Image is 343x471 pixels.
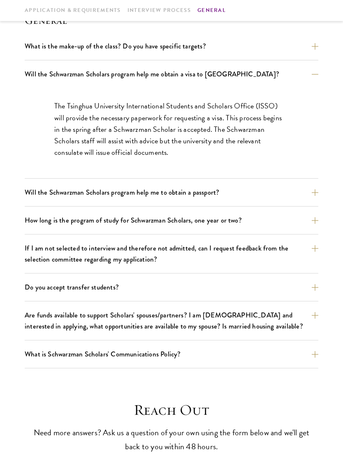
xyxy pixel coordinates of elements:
[197,6,226,15] a: General
[25,308,318,333] button: Are funds available to support Scholars' spouses/partners? I am [DEMOGRAPHIC_DATA] and interested...
[25,67,318,81] button: Will the Schwarzman Scholars program help me obtain a visa to [GEOGRAPHIC_DATA]?
[25,6,121,15] a: Application & Requirements
[25,185,318,200] button: Will the Schwarzman Scholars program help me to obtain a passport?
[30,401,313,419] h3: Reach Out
[25,213,318,227] button: How long is the program of study for Schwarzman Scholars, one year or two?
[30,425,313,453] p: Need more answers? Ask us a question of your own using the form below and we'll get back to you w...
[25,14,318,27] h4: General
[25,241,318,267] button: If I am not selected to interview and therefore not admitted, can I request feedback from the sel...
[25,280,318,294] button: Do you accept transfer students?
[25,347,318,361] button: What is Schwarzman Scholars' Communications Policy?
[25,39,318,53] button: What is the make-up of the class? Do you have specific targets?
[54,100,289,158] p: The Tsinghua University International Students and Scholars Office (ISSO) will provide the necess...
[127,6,191,15] a: Interview Process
